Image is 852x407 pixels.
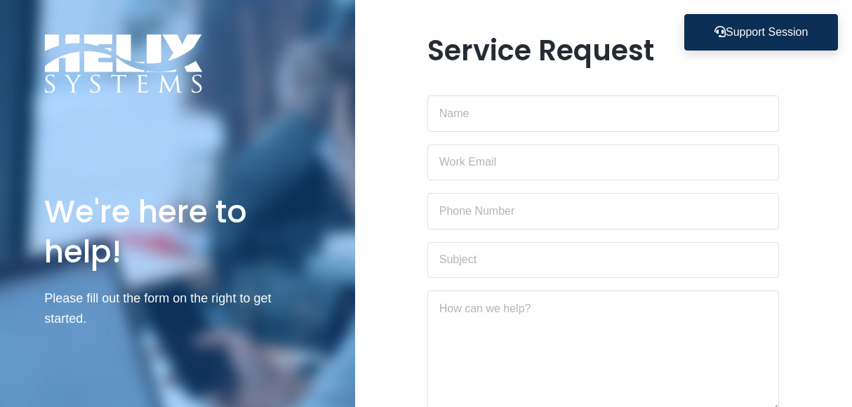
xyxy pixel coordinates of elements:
[684,14,838,51] button: Support Session
[44,288,310,329] p: Please fill out the form on the right to get started.
[427,34,779,67] h1: Service Request
[427,242,779,279] input: Subject
[427,95,779,132] input: Name
[44,192,310,272] h1: We're here to help!
[44,34,203,93] img: Logo
[427,145,779,181] input: Work Email
[427,193,779,229] input: Phone Number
